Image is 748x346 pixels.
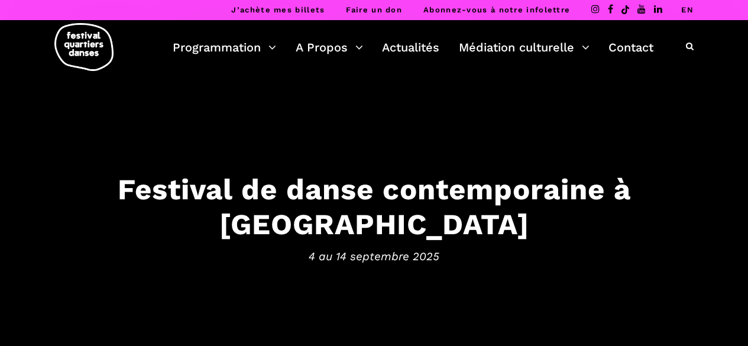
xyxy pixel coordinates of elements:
[681,5,694,14] a: EN
[608,37,653,57] a: Contact
[296,37,363,57] a: A Propos
[12,172,736,242] h3: Festival de danse contemporaine à [GEOGRAPHIC_DATA]
[423,5,570,14] a: Abonnez-vous à notre infolettre
[231,5,325,14] a: J’achète mes billets
[346,5,402,14] a: Faire un don
[382,37,439,57] a: Actualités
[173,37,276,57] a: Programmation
[459,37,590,57] a: Médiation culturelle
[54,23,114,71] img: logo-fqd-med
[12,247,736,265] span: 4 au 14 septembre 2025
